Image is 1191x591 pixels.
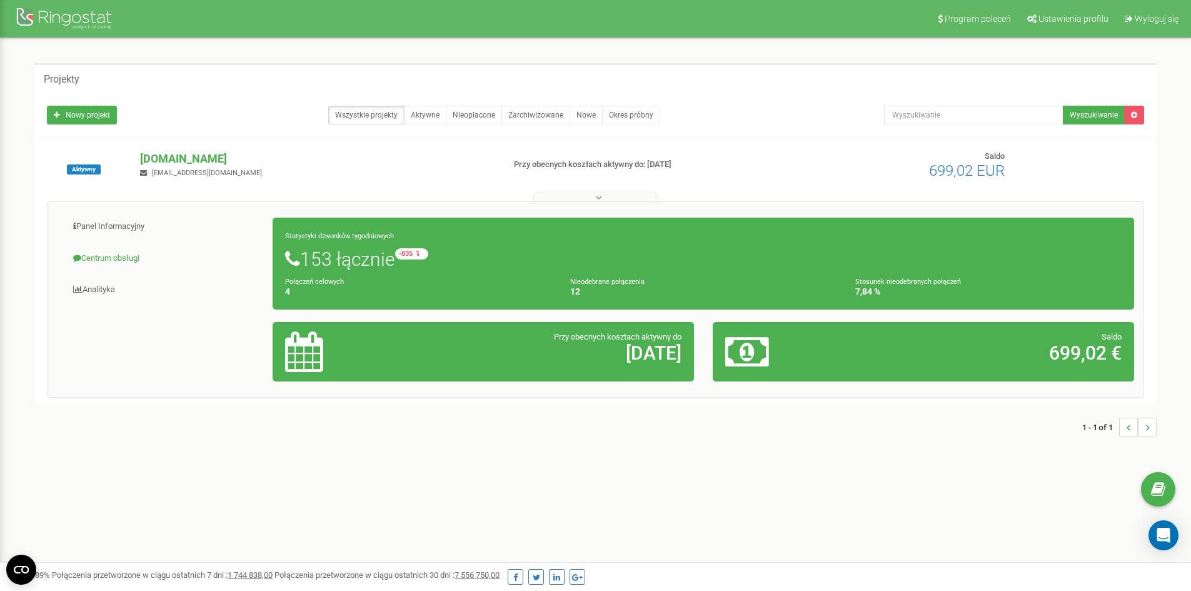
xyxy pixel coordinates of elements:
[57,243,273,274] a: Centrum obsługi
[274,570,500,580] span: Połączenia przetworzone w ciągu ostatnich 30 dni :
[1063,106,1125,124] button: Wyszukiwanie
[1135,14,1178,24] span: Wyloguj się
[855,278,961,286] small: Stosunek nieodebranych połączeń
[404,106,446,124] a: Aktywne
[423,343,681,363] h2: [DATE]
[140,151,493,167] p: [DOMAIN_NAME]
[602,106,660,124] a: Okres próbny
[514,159,774,171] p: Przy obecnych kosztach aktywny do: [DATE]
[57,211,273,242] a: Panel Informacyjny
[554,332,681,341] span: Przy obecnych kosztach aktywny do
[863,343,1122,363] h2: 699,02 €
[884,106,1063,124] input: Wyszukiwanie
[228,570,273,580] u: 1 744 838,00
[570,287,837,296] h4: 12
[985,151,1005,161] span: Saldo
[395,248,428,260] small: -835
[52,570,273,580] span: Połączenia przetworzone w ciągu ostatnich 7 dni :
[57,275,273,305] a: Analityka
[455,570,500,580] u: 7 556 750,00
[1082,418,1119,437] span: 1 - 1 of 1
[570,278,645,286] small: Nieodebrane połączenia
[285,232,394,240] small: Statystyki dzwonków tygodniowych
[285,278,344,286] small: Połączeń celowych
[1102,332,1122,341] span: Saldo
[929,162,1005,179] span: 699,02 EUR
[328,106,405,124] a: Wszystkie projekty
[570,106,603,124] a: Nowe
[1038,14,1108,24] span: Ustawienia profilu
[285,287,551,296] h4: 4
[67,164,101,174] span: Aktywny
[945,14,1011,24] span: Program poleceń
[446,106,502,124] a: Nieopłacone
[501,106,570,124] a: Zarchiwizowane
[6,555,36,585] button: Open CMP widget
[47,106,117,124] a: Nowy projekt
[44,74,79,85] h5: Projekty
[285,248,1122,270] h1: 153 łącznie
[1082,405,1157,449] nav: ...
[1148,520,1178,550] div: Open Intercom Messenger
[855,287,1122,296] h4: 7,84 %
[152,169,262,177] span: [EMAIL_ADDRESS][DOMAIN_NAME]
